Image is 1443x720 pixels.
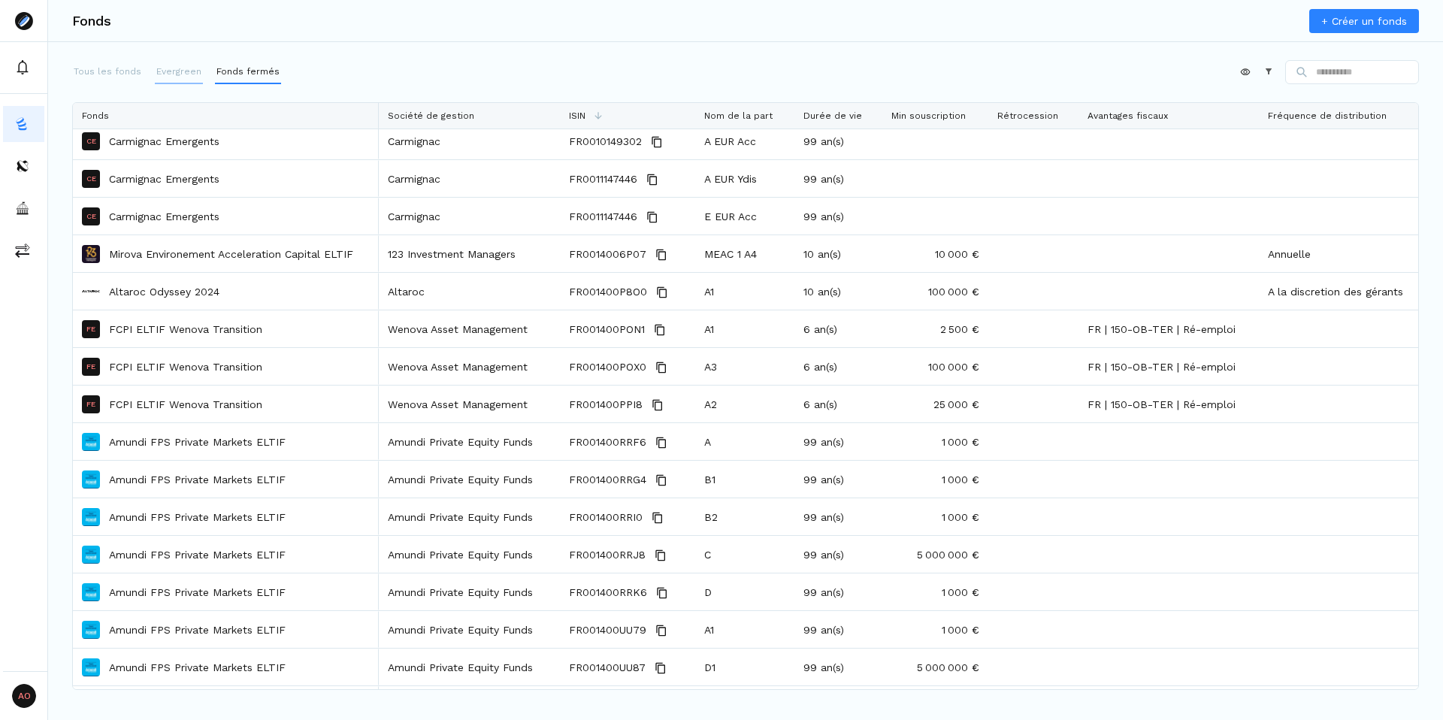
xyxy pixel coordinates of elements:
[379,273,560,310] div: Altaroc
[379,310,560,347] div: Wenova Asset Management
[82,433,100,451] img: Amundi FPS Private Markets ELTIF
[794,573,882,610] div: 99 an(s)
[379,649,560,685] div: Amundi Private Equity Funds
[82,658,100,676] img: Amundi FPS Private Markets ELTIF
[794,611,882,648] div: 99 an(s)
[109,359,262,374] a: FCPI ELTIF Wenova Transition
[379,461,560,498] div: Amundi Private Equity Funds
[82,583,100,601] img: Amundi FPS Private Markets ELTIF
[882,649,988,685] div: 5 000 000 €
[109,322,262,337] a: FCPI ELTIF Wenova Transition
[15,243,30,258] img: commissions
[569,461,646,498] span: FR001400RRG4
[379,198,560,234] div: Carmignac
[109,622,286,637] a: Amundi FPS Private Markets ELTIF
[794,649,882,685] div: 99 an(s)
[109,397,262,412] a: FCPI ELTIF Wenova Transition
[569,198,637,235] span: FR0011147446
[82,621,100,639] img: Amundi FPS Private Markets ELTIF
[882,423,988,460] div: 1 000 €
[1088,110,1168,121] span: Avantages fiscaux
[1259,273,1429,310] div: A la discretion des gérants
[652,246,670,264] button: Copy
[569,649,646,686] span: FR001400UU87
[997,110,1058,121] span: Rétrocession
[86,138,96,145] p: CE
[82,508,100,526] img: Amundi FPS Private Markets ELTIF
[15,201,30,216] img: asset-managers
[109,547,286,562] a: Amundi FPS Private Markets ELTIF
[652,358,670,377] button: Copy
[1268,110,1387,121] span: Fréquence de distribution
[569,349,646,386] span: FR001400POX0
[86,325,95,333] p: FE
[109,510,286,525] a: Amundi FPS Private Markets ELTIF
[794,123,882,159] div: 99 an(s)
[15,116,30,132] img: funds
[882,273,988,310] div: 100 000 €
[12,684,36,708] span: AO
[695,235,794,272] div: MEAC 1 A4
[882,498,988,535] div: 1 000 €
[109,171,219,186] a: Carmignac Emergents
[109,660,286,675] a: Amundi FPS Private Markets ELTIF
[695,573,794,610] div: D
[82,546,100,564] img: Amundi FPS Private Markets ELTIF
[695,310,794,347] div: A1
[379,573,560,610] div: Amundi Private Equity Funds
[882,235,988,272] div: 10 000 €
[882,310,988,347] div: 2 500 €
[891,110,966,121] span: Min souscription
[882,461,988,498] div: 1 000 €
[3,106,44,142] a: funds
[569,424,646,461] span: FR001400RRF6
[695,348,794,385] div: A3
[569,161,637,198] span: FR0011147446
[643,208,661,226] button: Copy
[388,110,474,121] span: Société de gestion
[74,65,141,78] p: Tous les fonds
[695,198,794,234] div: E EUR Acc
[695,498,794,535] div: B2
[882,536,988,573] div: 5 000 000 €
[109,209,219,224] a: Carmignac Emergents
[86,401,95,408] p: FE
[3,148,44,184] button: distributors
[155,60,203,84] button: Evergreen
[569,612,646,649] span: FR001400UU79
[109,247,353,262] a: Mirova Environement Acceleration Capital ELTIF
[803,110,862,121] span: Durée de vie
[109,585,286,600] a: Amundi FPS Private Markets ELTIF
[1259,235,1429,272] div: Annuelle
[569,274,647,310] span: FR001400P8O0
[652,434,670,452] button: Copy
[216,65,280,78] p: Fonds fermés
[569,574,647,611] span: FR001400RRK6
[653,283,671,301] button: Copy
[3,232,44,268] button: commissions
[695,386,794,422] div: A2
[1078,386,1259,422] div: FR | 150-OB-TER | Ré-emploi
[794,386,882,422] div: 6 an(s)
[695,536,794,573] div: C
[569,311,645,348] span: FR001400PON1
[109,434,286,449] a: Amundi FPS Private Markets ELTIF
[156,65,201,78] p: Evergreen
[695,611,794,648] div: A1
[379,536,560,573] div: Amundi Private Equity Funds
[704,110,773,121] span: Nom de la part
[86,175,96,183] p: CE
[648,133,666,151] button: Copy
[652,659,670,677] button: Copy
[882,573,988,610] div: 1 000 €
[794,498,882,535] div: 99 an(s)
[109,284,219,299] a: Altaroc Odyssey 2024
[1309,9,1419,33] a: + Créer un fonds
